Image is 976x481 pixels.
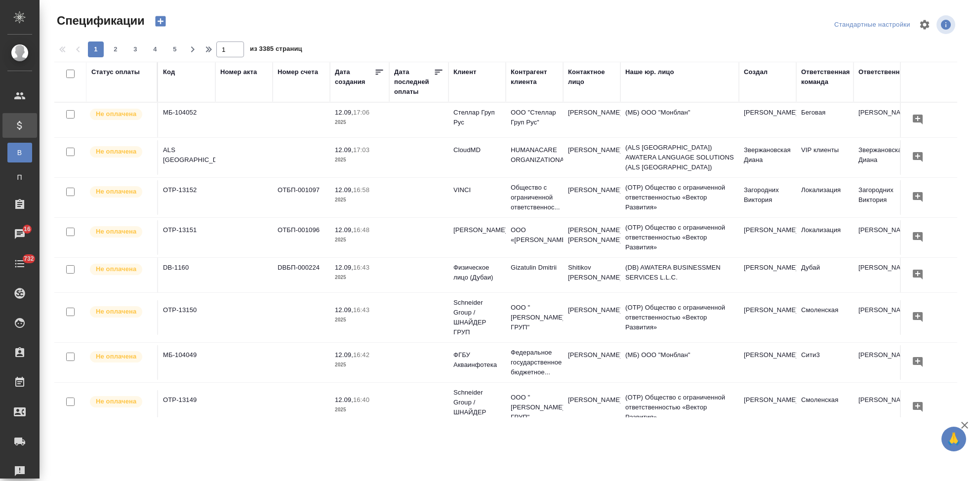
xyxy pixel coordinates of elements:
td: Смоленская [796,390,854,425]
span: П [12,172,27,182]
p: 12.09, [335,146,353,154]
td: Локализация [796,180,854,215]
td: Shitikov [PERSON_NAME] [563,258,620,292]
td: [PERSON_NAME] [854,345,911,380]
td: [PERSON_NAME] [739,300,796,335]
td: OTP-13152 [158,180,215,215]
div: Ответственная команда [801,67,850,87]
span: из 3385 страниц [250,43,302,57]
p: Не оплачена [96,187,136,197]
p: VINCI [453,185,501,195]
p: ООО "Стеллар Груп Рус" [511,108,558,127]
span: Спецификации [54,13,145,29]
p: 17:06 [353,109,369,116]
p: 12.09, [335,186,353,194]
td: DB-1160 [158,258,215,292]
p: 2025 [335,315,384,325]
p: 2025 [335,273,384,282]
p: Не оплачена [96,109,136,119]
td: [PERSON_NAME] [563,140,620,175]
span: 5 [167,44,183,54]
p: ООО "[PERSON_NAME] ГРУП" [511,393,558,422]
div: Код [163,67,175,77]
div: Статус оплаты [91,67,140,77]
p: 16:43 [353,264,369,271]
td: ОТБП-001097 [273,180,330,215]
button: Создать [149,13,172,30]
button: 4 [147,41,163,57]
td: Звержановская Диана [739,140,796,175]
td: МБ-104049 [158,345,215,380]
span: Посмотреть информацию [936,15,957,34]
p: Стеллар Груп Рус [453,108,501,127]
td: Локализация [796,220,854,255]
td: [PERSON_NAME] [854,220,911,255]
td: [PERSON_NAME] [854,103,911,137]
p: Федеральное государственное бюджетное... [511,348,558,377]
p: Не оплачена [96,147,136,157]
td: ОТБП-001096 [273,220,330,255]
td: [PERSON_NAME] [854,390,911,425]
span: В [12,148,27,158]
td: (OTP) Общество с ограниченной ответственностью «Вектор Развития» [620,218,739,257]
td: (OTP) Общество с ограниченной ответственностью «Вектор Развития» [620,298,739,337]
div: Наше юр. лицо [625,67,674,77]
td: (ALS [GEOGRAPHIC_DATA]) AWATERA LANGUAGE SOLUTIONS (ALS [GEOGRAPHIC_DATA]) [620,138,739,177]
p: Физическое лицо (Дубаи) [453,263,501,282]
td: [PERSON_NAME] [563,345,620,380]
p: 12.09, [335,351,353,359]
span: 732 [18,254,40,264]
p: 16:40 [353,396,369,403]
div: split button [832,17,913,33]
td: [PERSON_NAME] [739,390,796,425]
td: (МБ) ООО "Монблан" [620,345,739,380]
span: 3 [127,44,143,54]
p: 2025 [335,118,384,127]
td: DBБП-000224 [273,258,330,292]
td: Дубай [796,258,854,292]
button: 5 [167,41,183,57]
p: Не оплачена [96,227,136,237]
p: Не оплачена [96,352,136,361]
div: Контрагент клиента [511,67,558,87]
div: Ответственный [858,67,909,77]
p: Общество с ограниченной ответственнос... [511,183,558,212]
a: 732 [2,251,37,276]
div: Создал [744,67,768,77]
td: [PERSON_NAME] [PERSON_NAME] [563,220,620,255]
td: [PERSON_NAME] [854,258,911,292]
p: HUMANACARE ORGANIZATIONAL [511,145,558,165]
td: [PERSON_NAME] [739,345,796,380]
td: OTP-13149 [158,390,215,425]
td: (DB) AWATERA BUSINESSMEN SERVICES L.L.C. [620,258,739,292]
span: 4 [147,44,163,54]
td: Беговая [796,103,854,137]
div: Клиент [453,67,476,77]
td: МБ-104052 [158,103,215,137]
td: Сити3 [796,345,854,380]
p: Schneider Group / ШНАЙДЕР ГРУП [453,388,501,427]
p: 2025 [335,405,384,415]
a: 16 [2,222,37,246]
p: ФГБУ Акваинфотека [453,350,501,370]
td: (OTP) Общество с ограниченной ответственностью «Вектор Развития» [620,388,739,427]
div: Номер счета [278,67,318,77]
div: Дата создания [335,67,374,87]
p: 12.09, [335,264,353,271]
td: OTP-13150 [158,300,215,335]
p: Schneider Group / ШНАЙДЕР ГРУП [453,298,501,337]
td: [PERSON_NAME] [563,390,620,425]
td: Звержановская Диана [854,140,911,175]
p: Не оплачена [96,397,136,406]
div: Номер акта [220,67,257,77]
p: ООО "[PERSON_NAME] ГРУП" [511,303,558,332]
div: Дата последней оплаты [394,67,434,97]
p: Не оплачена [96,264,136,274]
td: OTP-13151 [158,220,215,255]
p: 2025 [335,155,384,165]
p: 12.09, [335,109,353,116]
a: В [7,143,32,162]
span: 🙏 [945,429,962,449]
td: Загородних Виктория [739,180,796,215]
td: (МБ) ООО "Монблан" [620,103,739,137]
